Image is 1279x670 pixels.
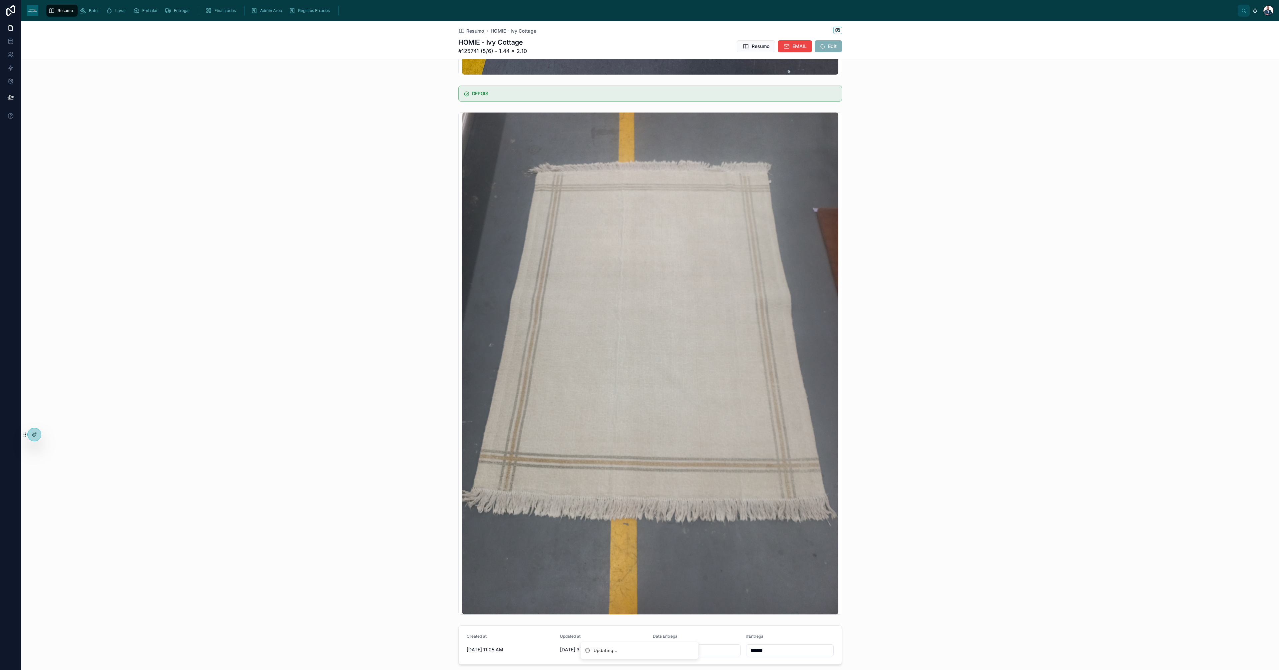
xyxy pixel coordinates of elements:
span: [DATE] 3:51 PM [560,646,648,653]
span: #125741 (5/6) - 1.44 x 2.10 [458,47,527,55]
span: Updated at [560,634,581,639]
h5: DEPOIS [472,91,836,96]
a: HOMIE - Ivy Cottage [491,28,536,34]
a: Resumo [46,5,78,17]
span: Entregar [174,8,190,13]
div: Updating... [594,647,618,654]
span: Resumo [752,43,769,50]
span: [DATE] 11:05 AM [467,646,555,653]
span: Resumo [58,8,73,13]
a: Finalizados [203,5,240,17]
a: Resumo [458,28,484,34]
span: Embalar [142,8,158,13]
span: Registos Errados [298,8,330,13]
a: Admin Area [249,5,287,17]
span: Lavar [115,8,126,13]
h1: HOMIE - Ivy Cottage [458,38,527,47]
img: 17597609972465066958163166732646.jpg [462,113,838,614]
a: Bater [78,5,104,17]
img: App logo [27,5,38,16]
a: Embalar [131,5,163,17]
span: Bater [89,8,99,13]
span: Finalizados [214,8,236,13]
button: Resumo [737,40,775,52]
span: Resumo [466,28,484,34]
div: scrollable content [44,3,1238,18]
span: Data Entrega [653,634,677,639]
a: Registos Errados [287,5,334,17]
span: EMAIL [792,43,807,50]
span: Created at [467,634,487,639]
span: #Entrega [746,634,763,639]
a: Entregar [163,5,195,17]
a: Lavar [104,5,131,17]
button: EMAIL [778,40,812,52]
span: Admin Area [260,8,282,13]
